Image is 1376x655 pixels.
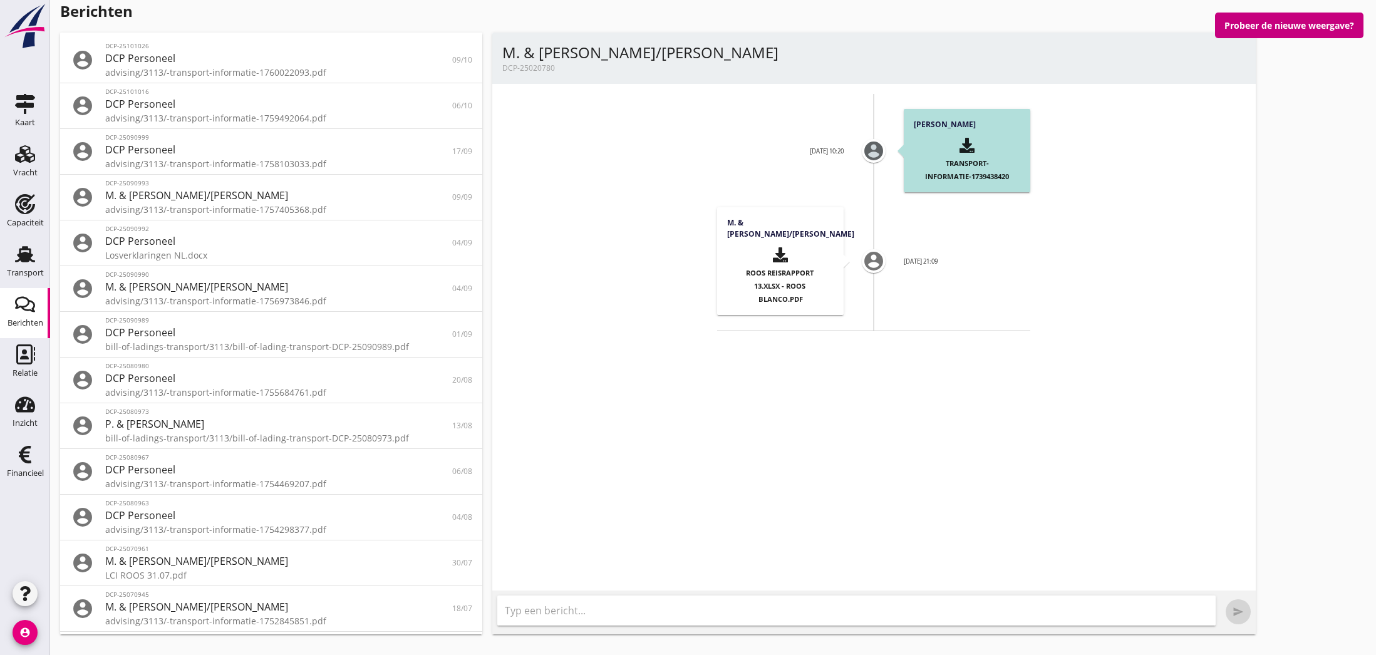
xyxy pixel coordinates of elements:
[452,329,472,340] span: 01/09
[452,237,472,249] span: 04/09
[70,322,95,347] i: account_circle
[105,111,437,125] div: advising/3113/-transport-informatie-1759492064.pdf
[70,276,95,301] i: account_circle
[105,600,288,614] span: M. & [PERSON_NAME]/[PERSON_NAME]
[904,257,938,266] small: [DATE] 21:09
[13,369,38,377] div: Relatie
[105,340,437,353] div: bill-of-ladings-transport/3113/bill-of-lading-transport-DCP-25090989.pdf
[452,54,472,66] span: 09/10
[70,596,95,621] i: account_circle
[7,469,44,477] div: Financieel
[105,431,437,445] div: bill-of-ladings-transport/3113/bill-of-lading-transport-DCP-25080973.pdf
[452,192,472,203] span: 09/09
[810,147,844,155] small: [DATE] 10:20
[452,146,472,157] span: 17/09
[60,38,482,83] a: DCP-25101026DCP Personeeladvising/3113/-transport-informatie-1760022093.pdf09/10
[105,97,175,111] span: DCP Personeel
[105,417,204,431] span: P. & [PERSON_NAME]
[105,361,154,371] span: DCP-25080980
[105,294,437,307] div: advising/3113/-transport-informatie-1756973846.pdf
[105,178,154,188] span: DCP-25090993
[505,601,1208,621] input: Typ een bericht...
[452,557,472,569] span: 30/07
[452,466,472,477] span: 06/08
[859,136,889,166] i: account_circle
[13,419,38,427] div: Inzicht
[452,100,472,111] span: 06/10
[60,540,482,585] a: DCP-25070961M. & [PERSON_NAME]/[PERSON_NAME]LCI ROOS 31.07.pdf30/07
[105,280,288,294] span: M. & [PERSON_NAME]/[PERSON_NAME]
[914,119,1020,130] h4: [PERSON_NAME]
[105,143,175,157] span: DCP Personeel
[859,246,889,276] i: account_circle
[7,269,44,277] div: Transport
[8,319,43,327] div: Berichten
[60,358,482,403] a: DCP-25080980DCP Personeeladvising/3113/-transport-informatie-1755684761.pdf20/08
[452,283,472,294] span: 04/09
[105,554,288,568] span: M. & [PERSON_NAME]/[PERSON_NAME]
[60,312,482,357] a: DCP-25090989DCP Personeelbill-of-ladings-transport/3113/bill-of-lading-transport-DCP-25090989.pdf...
[60,83,482,128] a: DCP-25101016DCP Personeeladvising/3113/-transport-informatie-1759492064.pdf06/10
[727,217,834,240] h4: M. & [PERSON_NAME]/[PERSON_NAME]
[70,459,95,484] i: account_circle
[1215,13,1363,38] button: Probeer de nieuwe weergave?
[502,63,555,73] span: DCP-25020780
[70,185,95,210] i: account_circle
[70,505,95,530] i: account_circle
[7,219,44,227] div: Capaciteit
[105,224,154,234] span: DCP-25090992
[13,168,38,177] div: Vracht
[452,603,472,614] span: 18/07
[60,129,482,174] a: DCP-25090999DCP Personeeladvising/3113/-transport-informatie-1758103033.pdf17/09
[105,614,437,627] div: advising/3113/-transport-informatie-1752845851.pdf
[105,508,175,522] span: DCP Personeel
[105,51,175,65] span: DCP Personeel
[105,203,437,216] div: advising/3113/-transport-informatie-1757405368.pdf
[105,316,154,325] span: DCP-25090989
[105,477,437,490] div: advising/3113/-transport-informatie-1754469207.pdf
[105,569,437,582] div: LCI ROOS 31.07.pdf
[452,374,472,386] span: 20/08
[70,139,95,164] i: account_circle
[727,245,834,305] button: Roos reisrapport 13.xlsx - Roos Blanco.pdf
[105,157,437,170] div: advising/3113/-transport-informatie-1758103033.pdf
[105,270,154,279] span: DCP-25090990
[70,550,95,575] i: account_circle
[502,42,779,63] span: M. & [PERSON_NAME]/[PERSON_NAME]
[452,420,472,431] span: 13/08
[105,463,175,477] span: DCP Personeel
[105,41,154,51] span: DCP-25101026
[105,386,437,399] div: advising/3113/-transport-informatie-1755684761.pdf
[60,495,482,540] a: DCP-25080963DCP Personeeladvising/3113/-transport-informatie-1754298377.pdf04/08
[105,133,154,142] span: DCP-25090999
[70,230,95,255] i: account_circle
[70,93,95,118] i: account_circle
[105,371,175,385] span: DCP Personeel
[13,620,38,645] i: account_circle
[60,403,482,448] a: DCP-25080973P. & [PERSON_NAME]bill-of-ladings-transport/3113/bill-of-lading-transport-DCP-2508097...
[105,407,154,416] span: DCP-25080973
[105,234,175,248] span: DCP Personeel
[746,268,815,304] span: Roos reisrapport 13.xlsx - Roos Blanco.pdf
[60,220,482,266] a: DCP-25090992DCP PersoneelLosverklaringen NL.docx04/09
[925,158,1009,181] span: transport-informatie-1739438420
[105,498,154,508] span: DCP-25080963
[105,523,437,536] div: advising/3113/-transport-informatie-1754298377.pdf
[105,249,437,262] div: Losverklaringen NL.docx
[3,3,48,49] img: logo-small.a267ee39.svg
[70,48,95,73] i: account_circle
[60,586,482,631] a: DCP-25070945M. & [PERSON_NAME]/[PERSON_NAME]advising/3113/-transport-informatie-1752845851.pdf18/07
[60,449,482,494] a: DCP-25080967DCP Personeeladvising/3113/-transport-informatie-1754469207.pdf06/08
[105,590,154,599] span: DCP-25070945
[105,87,154,96] span: DCP-25101016
[105,453,154,462] span: DCP-25080967
[452,512,472,523] span: 04/08
[105,188,288,202] span: M. & [PERSON_NAME]/[PERSON_NAME]
[105,326,175,339] span: DCP Personeel
[60,175,482,220] a: DCP-25090993M. & [PERSON_NAME]/[PERSON_NAME]advising/3113/-transport-informatie-1757405368.pdf09/09
[70,368,95,393] i: account_circle
[15,118,35,126] div: Kaart
[105,544,154,554] span: DCP-25070961
[914,135,1020,182] button: transport-informatie-1739438420
[60,266,482,311] a: DCP-25090990M. & [PERSON_NAME]/[PERSON_NAME]advising/3113/-transport-informatie-1756973846.pdf04/09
